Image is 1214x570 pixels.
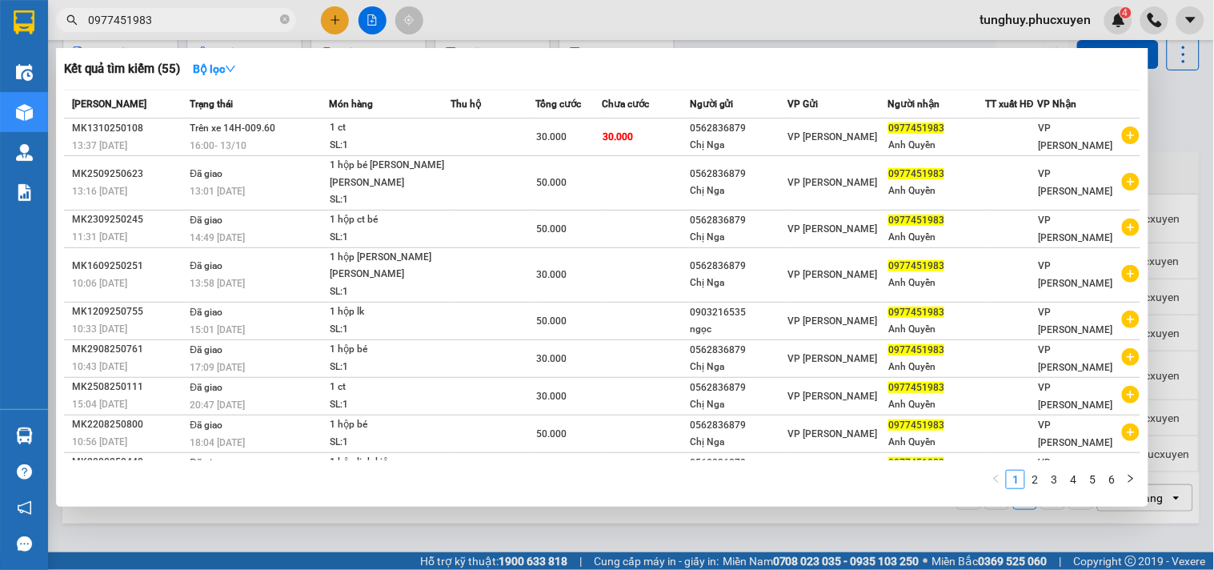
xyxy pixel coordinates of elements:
strong: 024 3236 3236 - [18,61,170,89]
div: SL: 1 [330,396,450,414]
span: 13:01 [DATE] [190,186,245,197]
li: 4 [1064,470,1083,489]
span: VP Gửi [787,98,818,110]
span: 30.000 [603,131,634,142]
span: 15:04 [DATE] [72,399,127,410]
span: 0977451983 [888,168,944,179]
span: 0977451983 [888,122,944,134]
div: 1 hộp ct bé [330,211,450,229]
li: 6 [1102,470,1121,489]
div: 1 hộp lk [330,303,450,321]
span: 14:49 [DATE] [190,232,245,243]
a: 4 [1064,471,1082,488]
span: VP [PERSON_NAME] [788,177,878,188]
span: 0977451983 [888,344,944,355]
div: 0562836879 [691,379,787,396]
span: Món hàng [329,98,373,110]
span: TT xuất HĐ [985,98,1034,110]
span: VP Nhận [1038,98,1077,110]
span: 0977451983 [888,419,944,431]
span: 30.000 [537,269,567,280]
div: Chị Nga [691,359,787,375]
strong: 0888 827 827 - 0848 827 827 [43,75,170,103]
span: VP [PERSON_NAME] [1039,260,1113,289]
span: right [1126,474,1136,484]
div: Chị Nga [691,183,787,199]
span: 50.000 [537,428,567,440]
span: 0977451983 [888,215,944,226]
span: VP [PERSON_NAME] [788,223,878,235]
span: Người nhận [887,98,940,110]
li: 3 [1044,470,1064,489]
span: Đã giao [190,168,222,179]
span: 17:09 [DATE] [190,362,245,373]
a: 1 [1007,471,1024,488]
button: Bộ lọcdown [180,56,249,82]
span: plus-circle [1122,348,1140,366]
div: MK2908250761 [72,341,185,358]
div: MK1209250755 [72,303,185,320]
div: SL: 1 [330,229,450,247]
img: warehouse-icon [16,427,33,444]
span: plus-circle [1122,219,1140,236]
strong: Bộ lọc [193,62,236,75]
div: 1 hộp bé [330,416,450,434]
span: 30.000 [537,353,567,364]
div: 1 ct [330,119,450,137]
span: Chưa cước [603,98,650,110]
span: VP [PERSON_NAME] [1039,122,1113,151]
div: Anh Quyền [888,321,984,338]
div: Anh Quyền [888,275,984,291]
div: SL: 1 [330,137,450,155]
span: [PERSON_NAME] [72,98,146,110]
div: Anh Quyền [888,396,984,413]
div: Chị Nga [691,137,787,154]
div: 0562836879 [691,120,787,137]
span: 50.000 [537,177,567,188]
div: 0562836879 [691,258,787,275]
img: logo-vxr [14,10,34,34]
span: Đã giao [190,215,222,226]
div: SL: 1 [330,434,450,452]
a: 2 [1026,471,1044,488]
span: 10:43 [DATE] [72,361,127,372]
a: 6 [1103,471,1120,488]
div: MK1609250251 [72,258,185,275]
span: Tổng cước [536,98,582,110]
div: Anh Quyền [888,434,984,451]
div: Anh Quyền [888,183,984,199]
img: warehouse-icon [16,104,33,121]
span: 13:58 [DATE] [190,278,245,289]
button: left [987,470,1006,489]
span: VP [PERSON_NAME] [1039,215,1113,243]
div: MK2208250800 [72,416,185,433]
span: Trạng thái [190,98,233,110]
span: 50.000 [537,315,567,327]
span: 10:56 [DATE] [72,436,127,448]
button: right [1121,470,1140,489]
span: Người gửi [690,98,734,110]
div: Chị Nga [691,275,787,291]
span: 11:31 [DATE] [72,231,127,243]
span: 10:06 [DATE] [72,278,127,289]
div: 0562836879 [691,166,787,183]
div: MK2309250245 [72,211,185,228]
li: Next Page [1121,470,1140,489]
div: Chị Nga [691,396,787,413]
span: 10:33 [DATE] [72,323,127,335]
div: Anh Quyền [888,229,984,246]
span: VP [PERSON_NAME] [1039,382,1113,411]
div: MK2509250623 [72,166,185,183]
span: VP [PERSON_NAME] [788,353,878,364]
span: 0977451983 [888,457,944,468]
div: SL: 1 [330,321,450,339]
span: plus-circle [1122,423,1140,441]
span: Gửi hàng Hạ Long: Hotline: [24,107,163,150]
span: Đã giao [190,382,222,393]
div: Chị Nga [691,434,787,451]
span: left [992,474,1001,484]
div: Chị Nga [691,229,787,246]
div: 1 hộp linh kiện [330,454,450,472]
img: solution-icon [16,184,33,201]
span: plus-circle [1122,173,1140,191]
